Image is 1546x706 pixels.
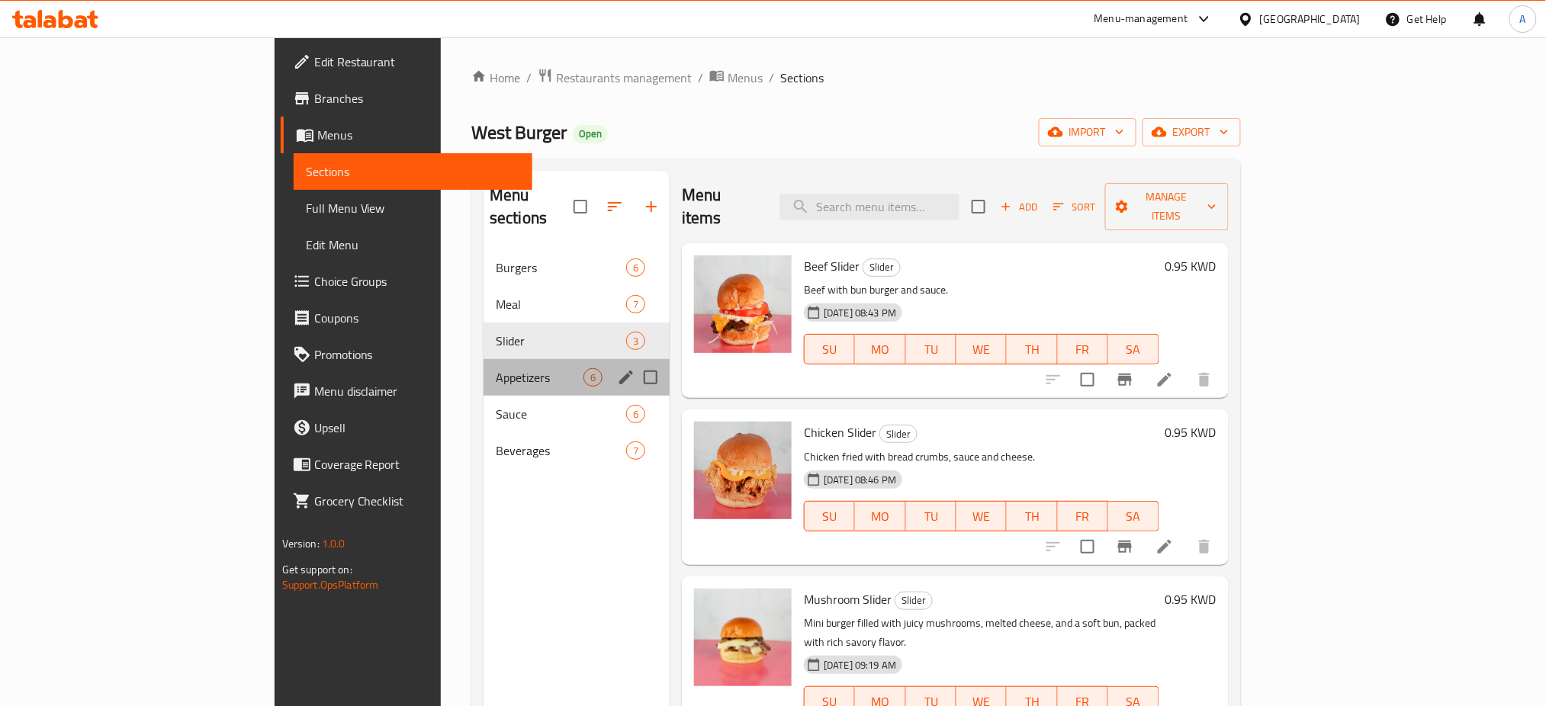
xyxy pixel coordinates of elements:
[1058,501,1108,531] button: FR
[484,286,670,323] div: Meal7
[317,126,521,144] span: Menus
[963,191,995,223] span: Select section
[1155,371,1174,389] a: Edit menu item
[281,80,533,117] a: Branches
[573,127,608,140] span: Open
[861,505,899,528] span: MO
[496,295,626,313] span: Meal
[564,191,596,223] span: Select all sections
[626,258,645,277] div: items
[895,592,932,609] span: Slider
[1165,255,1217,277] h6: 0.95 KWD
[779,194,959,220] input: search
[314,309,521,327] span: Coupons
[818,658,902,672] span: [DATE] 09:19 AM
[584,371,602,385] span: 6
[698,69,703,87] li: /
[1072,531,1104,563] span: Select to update
[1114,339,1152,361] span: SA
[306,199,521,217] span: Full Menu View
[906,501,956,531] button: TU
[1155,538,1174,556] a: Edit menu item
[627,261,644,275] span: 6
[912,505,950,528] span: TU
[556,69,692,87] span: Restaurants management
[906,334,956,364] button: TU
[895,592,933,610] div: Slider
[1043,195,1105,219] span: Sort items
[804,614,1159,652] p: Mini burger filled with juicy mushrooms, melted cheese, and a soft bun, packed with rich savory f...
[956,501,1007,531] button: WE
[1186,528,1223,565] button: delete
[1117,188,1216,226] span: Manage items
[1155,123,1229,142] span: export
[484,249,670,286] div: Burgers6
[1165,589,1217,610] h6: 0.95 KWD
[1013,505,1051,528] span: TH
[471,68,1240,88] nav: breadcrumb
[484,243,670,475] nav: Menu sections
[1039,118,1136,146] button: import
[963,505,1001,528] span: WE
[769,69,774,87] li: /
[818,473,902,487] span: [DATE] 08:46 PM
[294,226,533,263] a: Edit Menu
[1064,505,1102,528] span: FR
[1107,528,1143,565] button: Branch-specific-item
[627,407,644,422] span: 6
[995,195,1043,219] button: Add
[615,366,638,389] button: edit
[694,589,792,686] img: Mushroom Slider
[281,336,533,373] a: Promotions
[496,332,626,350] span: Slider
[538,68,692,88] a: Restaurants management
[282,575,379,595] a: Support.OpsPlatform
[1114,505,1152,528] span: SA
[496,368,583,387] span: Appetizers
[804,448,1159,467] p: Chicken fried with bread crumbs, sauce and cheese.
[818,306,902,320] span: [DATE] 08:43 PM
[281,446,533,483] a: Coverage Report
[314,492,521,510] span: Grocery Checklist
[1094,10,1188,28] div: Menu-management
[323,534,346,554] span: 1.0.0
[1049,195,1099,219] button: Sort
[281,43,533,80] a: Edit Restaurant
[804,421,876,444] span: Chicken Slider
[1007,334,1057,364] button: TH
[281,409,533,446] a: Upsell
[804,501,855,531] button: SU
[694,255,792,353] img: Beef Slider
[496,405,626,423] span: Sauce
[306,236,521,254] span: Edit Menu
[306,162,521,181] span: Sections
[1007,501,1057,531] button: TH
[956,334,1007,364] button: WE
[1013,339,1051,361] span: TH
[627,297,644,312] span: 7
[484,432,670,469] div: Beverages7
[1107,361,1143,398] button: Branch-specific-item
[709,68,763,88] a: Menus
[780,69,824,87] span: Sections
[1058,334,1108,364] button: FR
[995,195,1043,219] span: Add item
[314,382,521,400] span: Menu disclaimer
[1105,183,1228,230] button: Manage items
[804,255,860,278] span: Beef Slider
[1053,198,1095,216] span: Sort
[998,198,1040,216] span: Add
[281,300,533,336] a: Coupons
[804,588,892,611] span: Mushroom Slider
[855,334,905,364] button: MO
[484,396,670,432] div: Sauce6
[1108,334,1159,364] button: SA
[314,272,521,290] span: Choice Groups
[314,455,521,473] span: Coverage Report
[583,368,603,387] div: items
[281,373,533,409] a: Menu disclaimer
[1064,339,1102,361] span: FR
[880,425,917,443] span: Slider
[1260,11,1361,27] div: [GEOGRAPHIC_DATA]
